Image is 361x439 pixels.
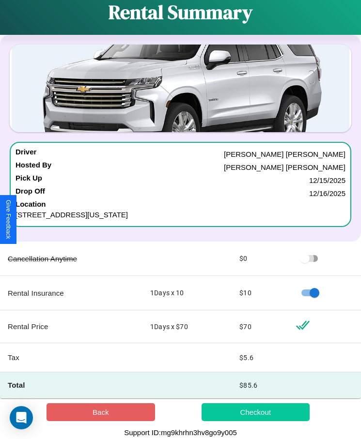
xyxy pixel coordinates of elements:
h4: Drop Off [16,187,45,200]
td: $ 5.6 [232,343,288,372]
p: Rental Price [8,320,135,333]
td: $ 70 [232,310,288,343]
p: [PERSON_NAME] [PERSON_NAME] [224,161,345,174]
td: 1 Days x $ 70 [142,310,232,343]
div: Give Feedback [5,200,12,239]
h4: Hosted By [16,161,51,174]
p: Tax [8,351,135,364]
p: Cancellation Anytime [8,252,135,265]
td: 1 Days x 10 [142,276,232,310]
p: 12 / 16 / 2025 [309,187,345,200]
p: [PERSON_NAME] [PERSON_NAME] [224,148,345,161]
td: $ 0 [232,242,288,276]
h4: Pick Up [16,174,42,187]
div: Open Intercom Messenger [10,406,33,429]
td: $ 85.6 [232,372,288,398]
h4: Total [8,380,135,390]
p: Rental Insurance [8,287,135,300]
p: [STREET_ADDRESS][US_STATE] [16,208,345,221]
p: Support ID: mg9khrhn3hv8go9y005 [124,426,237,439]
button: Back [47,403,155,421]
p: 12 / 15 / 2025 [309,174,345,187]
td: $ 10 [232,276,288,310]
button: Checkout [202,403,310,421]
h4: Location [16,200,345,208]
h4: Driver [16,148,36,161]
